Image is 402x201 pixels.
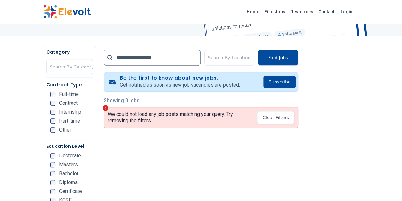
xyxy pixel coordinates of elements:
input: Contract [50,101,55,106]
input: Diploma [50,180,55,185]
a: Find Jobs [262,7,288,17]
span: Part-time [59,118,80,124]
a: Home [244,7,262,17]
span: Other [59,127,71,133]
span: Diploma [59,180,78,185]
p: Showing 0 jobs [104,97,298,104]
p: Get notified as soon as new job vacancies are posted. [120,81,240,89]
input: Full-time [50,92,55,97]
h5: Contract Type [46,82,93,88]
button: Subscribe [263,76,296,88]
h5: Category [46,49,93,55]
h5: Education Level [46,143,93,149]
button: Clear Filters [257,111,294,124]
input: Internship [50,110,55,115]
button: Find Jobs [258,50,298,66]
h4: Be the first to know about new jobs. [120,75,240,81]
input: Certificate [50,189,55,194]
span: Bachelor [59,171,78,176]
span: Contract [59,101,78,106]
span: Certificate [59,189,82,194]
input: Other [50,127,55,133]
a: Resources [288,7,316,17]
span: Full-time [59,92,79,97]
span: Doctorate [59,153,81,158]
a: Contact [316,7,337,17]
span: Internship [59,110,81,115]
a: Login [337,5,356,18]
span: Masters [59,162,78,167]
input: Part-time [50,118,55,124]
input: Doctorate [50,153,55,158]
input: Bachelor [50,171,55,176]
img: Elevolt [44,5,91,18]
iframe: Chat Widget [370,170,402,201]
p: We could not load any job posts matching your query. Try removing the filters... [108,111,252,124]
input: Masters [50,162,55,167]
